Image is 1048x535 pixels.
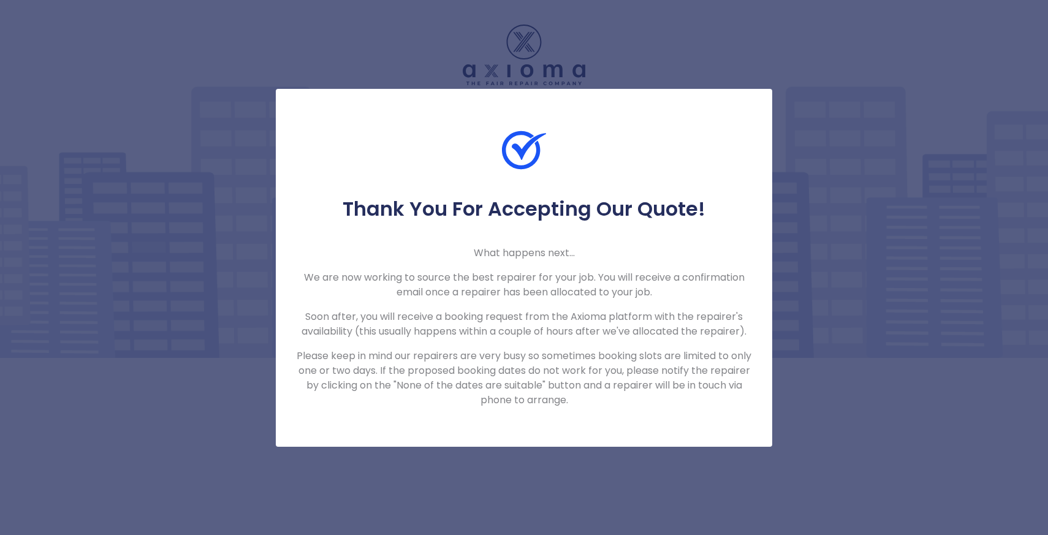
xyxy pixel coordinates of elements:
p: What happens next... [295,246,753,260]
p: Please keep in mind our repairers are very busy so sometimes booking slots are limited to only on... [295,349,753,408]
p: Soon after, you will receive a booking request from the Axioma platform with the repairer's avail... [295,309,753,339]
h5: Thank You For Accepting Our Quote! [295,197,753,221]
p: We are now working to source the best repairer for your job. You will receive a confirmation emai... [295,270,753,300]
img: Check [502,128,546,172]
